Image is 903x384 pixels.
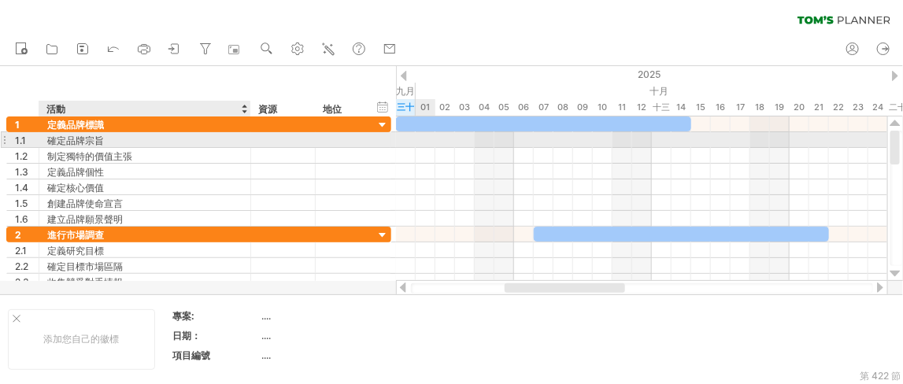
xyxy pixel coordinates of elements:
font: 1.2 [15,150,28,162]
div: 2025年10月22日星期三 [829,99,849,116]
font: 2.3 [15,276,29,288]
font: 1.1 [15,135,26,146]
font: 12 [638,102,647,113]
font: 1.6 [15,213,28,225]
font: 2025 [638,68,661,80]
font: 確定核心價值 [47,182,104,194]
div: 2025年10月4日星期六 [475,99,494,116]
font: 定義品牌個性 [47,166,104,178]
font: 專案: [172,310,194,322]
font: 制定獨特的價值主張 [47,150,132,162]
font: 17 [736,102,745,113]
font: 21 [815,102,824,113]
div: 2025年10月3日，星期五 [455,99,475,116]
font: 07 [538,102,549,113]
font: 創建品牌使命宣言 [47,198,123,209]
font: 23 [853,102,864,113]
div: 2025年10月13日星期一 [652,99,672,116]
font: 收集競爭對手情報 [47,276,123,288]
font: 活動 [46,103,65,115]
div: 2025年10月1日星期三 [416,99,435,116]
font: 2 [15,229,21,241]
font: 01 [421,102,431,113]
div: 2025年9月30日星期二 [396,99,416,116]
font: 09 [578,102,589,113]
div: 2025年10月11日星期六 [612,99,632,116]
font: 定義研究目標 [47,245,104,257]
div: 2025年10月16日星期四 [711,99,731,116]
font: 14 [677,102,687,113]
font: 2.1 [15,245,27,257]
div: 2025年10月21日星期二 [809,99,829,116]
font: 日期： [172,330,201,342]
div: 2025年10月8日星期三 [553,99,573,116]
font: 添加您自己的徽標 [44,333,120,345]
font: 1.5 [15,198,28,209]
div: 2025年10月10日星期五 [593,99,612,116]
font: 1.4 [15,182,28,194]
font: 地位 [323,103,342,115]
font: 08 [558,102,569,113]
div: 2025年10月19日星期日 [770,99,790,116]
div: 2025年10月18日星期六 [750,99,770,116]
font: 第 422 節 [860,370,901,382]
font: 20 [794,102,805,113]
font: 19 [775,102,785,113]
div: 2025年10月17日星期五 [731,99,750,116]
font: 06 [519,102,530,113]
font: 三十 [397,102,414,113]
font: 九月 [396,85,415,97]
div: 2025年10月24日星期五 [868,99,888,116]
font: 十三 [653,102,671,113]
font: 11 [619,102,627,113]
div: 2025年10月20日星期一 [790,99,809,116]
font: 10 [598,102,608,113]
font: 項目編號 [172,349,210,361]
font: 16 [716,102,726,113]
font: 04 [479,102,490,113]
div: 2025年10月5日星期日 [494,99,514,116]
font: 15 [697,102,706,113]
font: 18 [756,102,765,113]
font: 建立品牌願景聲明 [47,213,123,225]
div: 2025年10月6日星期一 [514,99,534,116]
font: 1 [15,119,20,131]
font: 定義品牌標識 [47,119,104,131]
font: .... [262,310,272,322]
div: 2025年10月9日星期四 [573,99,593,116]
font: 03 [460,102,471,113]
font: 05 [499,102,510,113]
font: 確定目標市場區隔 [47,260,123,272]
div: 2025年10月7日星期二 [534,99,553,116]
font: 24 [873,102,884,113]
font: 確定品牌宗旨 [47,135,104,146]
font: 2.2 [15,260,28,272]
font: 02 [440,102,451,113]
div: 2025年10月23日星期四 [849,99,868,116]
div: 2025年10月14日星期二 [672,99,691,116]
div: 2025年10月12日星期日 [632,99,652,116]
font: 進行市場調查 [47,229,104,241]
div: 2025年10月15日星期三 [691,99,711,116]
font: 1.3 [15,166,28,178]
font: 22 [834,102,845,113]
font: .... [262,349,272,361]
font: .... [262,330,272,342]
font: 十月 [649,85,668,97]
font: 資源 [258,103,277,115]
div: 2025年10月2日，星期四 [435,99,455,116]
